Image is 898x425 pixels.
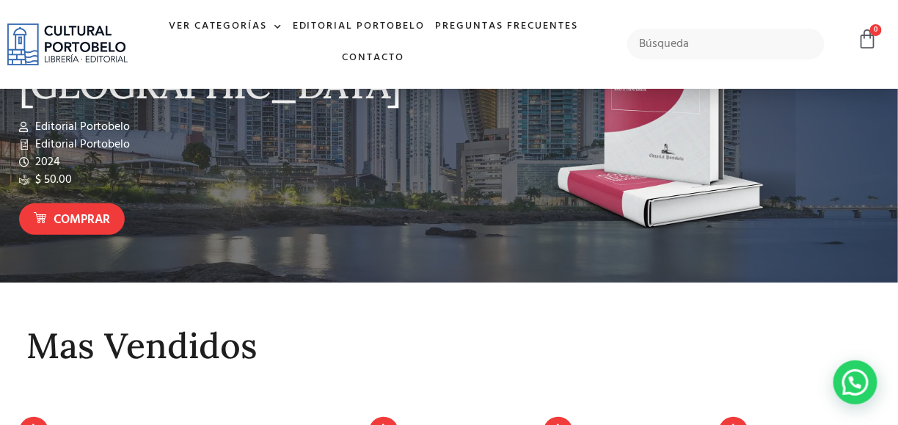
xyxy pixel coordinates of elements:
span: 2024 [32,153,61,171]
a: 0 [857,29,877,50]
span: Editorial Portobelo [32,136,131,153]
div: Contactar por WhatsApp [833,360,877,404]
input: Búsqueda [627,29,825,59]
a: Editorial Portobelo [288,11,431,43]
span: 0 [870,24,882,36]
span: Editorial Portobelo [32,118,131,136]
a: Preguntas frecuentes [431,11,584,43]
h2: Mas Vendidos [26,327,872,366]
a: Contacto [337,43,410,74]
a: Ver Categorías [164,11,288,43]
span: Comprar [54,211,110,230]
span: $ 50.00 [32,171,73,189]
a: Comprar [19,203,125,235]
